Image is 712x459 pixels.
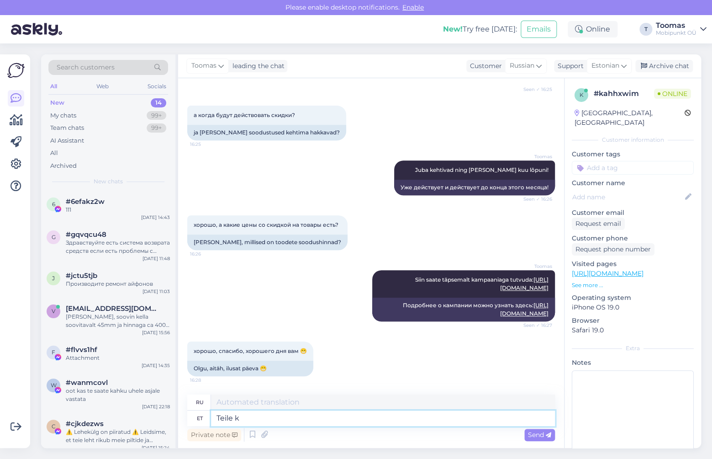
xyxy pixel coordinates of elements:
[151,98,166,107] div: 14
[190,251,224,257] span: 16:26
[95,80,111,92] div: Web
[554,61,584,71] div: Support
[52,234,56,240] span: g
[656,22,696,29] div: Toomas
[66,428,170,444] div: ⚠️ Lehekülg on piiratud ⚠️ Leidsime, et teie leht rikub meie piltide ja videote autoriõigust (brä...
[400,3,427,11] span: Enable
[52,349,55,356] span: f
[187,235,348,250] div: [PERSON_NAME], millised on toodete soodushinnad?
[518,153,552,160] span: Toomas
[518,196,552,203] span: Seen ✓ 16:26
[50,149,58,158] div: All
[211,411,555,426] textarea: Teile
[66,379,108,387] span: #wanmcovl
[7,62,25,79] img: Askly Logo
[66,272,97,280] span: #jctu5tjb
[142,403,170,410] div: [DATE] 22:18
[572,149,694,159] p: Customer tags
[142,362,170,369] div: [DATE] 14:35
[594,88,654,99] div: # kahhxwim
[568,21,617,37] div: Online
[415,166,549,173] span: Juba kehtivad ning [PERSON_NAME] kuu lõpuni!
[50,111,76,120] div: My chats
[50,136,84,145] div: AI Assistant
[66,206,170,214] div: 111
[66,304,161,313] span: vjatseslav.esnar@mail.ee
[48,80,59,92] div: All
[572,269,643,278] a: [URL][DOMAIN_NAME]
[52,201,55,208] span: 6
[66,230,106,239] span: #gqvqcu48
[639,23,652,36] div: T
[187,125,346,140] div: ja [PERSON_NAME] soodustused kehtima hakkavad?
[52,275,55,282] span: j
[190,141,224,148] span: 16:25
[372,298,555,321] div: Подробнее о кампании можно узнать здесь:
[51,382,57,389] span: w
[229,61,285,71] div: leading the chat
[50,98,64,107] div: New
[572,344,694,352] div: Extra
[528,431,551,439] span: Send
[572,326,694,335] p: Safari 19.0
[52,423,56,430] span: c
[191,61,216,71] span: Toomas
[572,281,694,289] p: See more ...
[572,136,694,144] div: Customer information
[142,329,170,336] div: [DATE] 15:56
[52,308,55,315] span: v
[146,80,168,92] div: Socials
[147,123,166,133] div: 99+
[572,161,694,175] input: Add a tag
[66,197,105,206] span: #6efakz2w
[66,239,170,255] div: Здравствуйте есть система возврата средств если есть проблемы с товаром
[572,234,694,243] p: Customer phone
[142,288,170,295] div: [DATE] 11:03
[443,24,517,35] div: Try free [DATE]:
[572,358,694,368] p: Notes
[518,86,552,93] span: Seen ✓ 16:25
[394,180,555,195] div: Уже действует и действует до конца этого месяца!
[194,112,295,118] span: а когда будут действовать скидки?
[572,208,694,218] p: Customer email
[50,123,84,133] div: Team chats
[572,316,694,326] p: Browser
[194,347,307,354] span: хорошо, спасибо, хорошего дня вам 😁
[656,29,696,37] div: Mobipunkt OÜ
[518,322,552,329] span: Seen ✓ 16:27
[94,177,123,186] span: New chats
[66,313,170,329] div: [PERSON_NAME], soovin kella soovitavalt 45mm ja hinnaga ca 400 eur, et saan kella pealt kõned vas...
[194,221,338,228] span: хорошо, а какие цены со скидкой на товары есть?
[147,111,166,120] div: 99+
[656,22,707,37] a: ToomasMobipunkt OÜ
[141,214,170,221] div: [DATE] 14:43
[187,361,313,376] div: Olgu, aitäh, ilusat päeva 😁
[635,60,693,72] div: Archive chat
[66,354,170,362] div: Attachment
[654,89,691,99] span: Online
[443,25,463,33] b: New!
[190,377,224,384] span: 16:28
[580,91,584,98] span: k
[510,61,534,71] span: Russian
[572,192,683,202] input: Add name
[187,429,241,441] div: Private note
[518,263,552,270] span: Toomas
[50,161,77,171] div: Archived
[66,346,97,354] span: #flvvs1hf
[66,420,104,428] span: #cjkdezws
[575,108,685,128] div: [GEOGRAPHIC_DATA], [GEOGRAPHIC_DATA]
[57,63,115,72] span: Search customers
[196,395,204,410] div: ru
[142,255,170,262] div: [DATE] 11:48
[572,293,694,303] p: Operating system
[572,303,694,312] p: iPhone OS 19.0
[197,411,203,426] div: et
[572,259,694,269] p: Visited pages
[572,178,694,188] p: Customer name
[415,276,549,291] span: Siin saate täpsemalt kampaaniaga tutvuda:
[66,387,170,403] div: oot kas te saate kahku uhele asjale vastata
[572,243,654,256] div: Request phone number
[591,61,619,71] span: Estonian
[521,21,557,38] button: Emails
